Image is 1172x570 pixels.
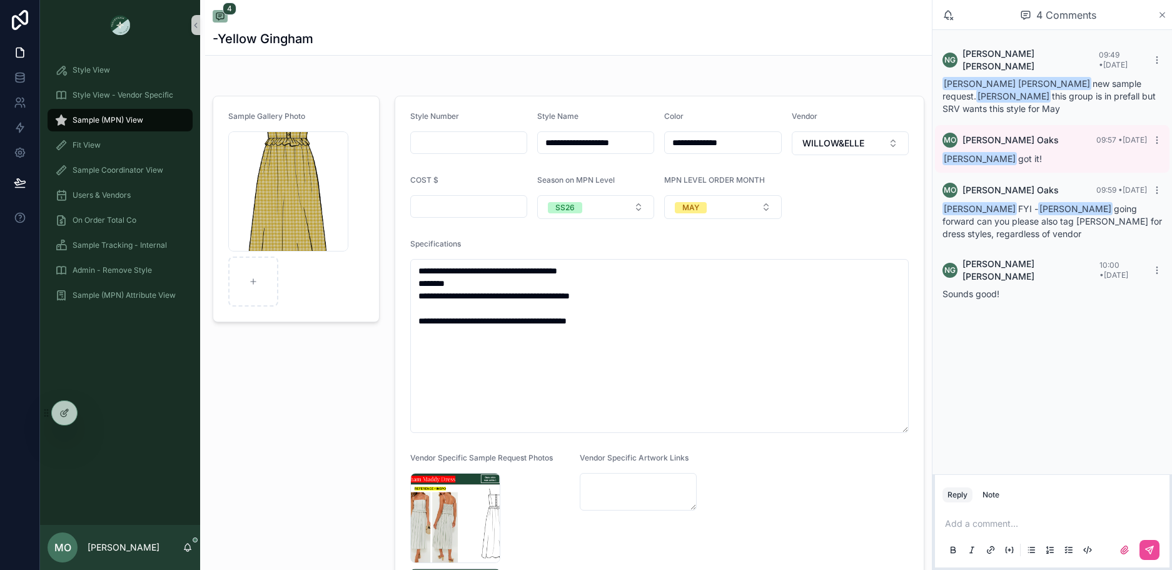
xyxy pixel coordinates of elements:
h1: -Yellow Gingham [213,30,313,48]
span: Sample Coordinator View [73,165,163,175]
span: Vendor [792,111,817,121]
span: 09:59 • [DATE] [1096,185,1147,195]
div: MAY [682,202,699,213]
span: NG [944,265,956,275]
button: Reply [942,487,972,502]
a: Style View - Vendor Specific [48,84,193,106]
span: Sample (MPN) Attribute View [73,290,176,300]
span: On Order Total Co [73,215,136,225]
span: WILLOW&ELLE [802,137,864,150]
span: 4 Comments [1036,8,1096,23]
a: On Order Total Co [48,209,193,232]
span: [PERSON_NAME] [942,202,1017,215]
a: Style View [48,59,193,81]
span: got it! [942,153,1042,164]
span: 09:49 • [DATE] [1099,50,1128,69]
img: App logo [110,15,130,35]
button: Select Button [537,195,654,219]
span: [PERSON_NAME] [PERSON_NAME] [962,48,1099,73]
a: Sample Tracking - Internal [48,234,193,257]
a: Sample Coordinator View [48,159,193,181]
span: [PERSON_NAME] [942,152,1017,165]
div: Note [983,490,999,500]
div: scrollable content [40,50,200,323]
span: 10:00 • [DATE] [1099,260,1128,280]
span: Vendor Specific Artwork Links [580,453,689,462]
span: Fit View [73,140,101,150]
span: new sample request. this group is in prefall but SRV wants this style for May [942,78,1156,114]
p: [PERSON_NAME] [88,541,159,554]
span: Season on MPN Level [537,175,615,185]
span: [PERSON_NAME] Oaks [962,134,1059,146]
span: Vendor Specific Sample Request Photos [410,453,553,462]
span: [PERSON_NAME] Oaks [962,184,1059,196]
a: Sample (MPN) View [48,109,193,131]
span: Sounds good! [942,288,999,299]
span: Admin - Remove Style [73,265,152,275]
span: [PERSON_NAME] [PERSON_NAME] [962,258,1099,283]
div: SS26 [555,202,575,213]
span: MO [54,540,71,555]
span: FYI - going forward can you please also tag [PERSON_NAME] for dress styles, regardless of vendor [942,203,1162,239]
a: Sample (MPN) Attribute View [48,284,193,307]
span: [PERSON_NAME] [976,89,1051,103]
span: Specifications [410,239,461,248]
span: [PERSON_NAME] [PERSON_NAME] [942,77,1091,90]
a: Users & Vendors [48,184,193,206]
span: Sample Tracking - Internal [73,240,167,250]
a: Fit View [48,134,193,156]
span: 4 [223,3,236,15]
a: Admin - Remove Style [48,259,193,282]
span: Color [664,111,684,121]
span: Style Name [537,111,578,121]
button: Select Button [664,195,781,219]
button: Note [978,487,1004,502]
button: Select Button [792,131,909,155]
span: Users & Vendors [73,190,131,200]
span: MO [944,135,956,145]
span: MO [944,185,956,195]
span: [PERSON_NAME] [1038,202,1113,215]
span: MPN LEVEL ORDER MONTH [664,175,765,185]
span: NG [944,55,956,65]
span: Style View [73,65,110,75]
button: 4 [213,10,228,25]
span: 09:57 • [DATE] [1096,135,1147,145]
span: Sample (MPN) View [73,115,143,125]
span: Style View - Vendor Specific [73,90,173,100]
span: COST $ [410,175,438,185]
span: Sample Gallery Photo [228,111,305,121]
span: Style Number [410,111,459,121]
